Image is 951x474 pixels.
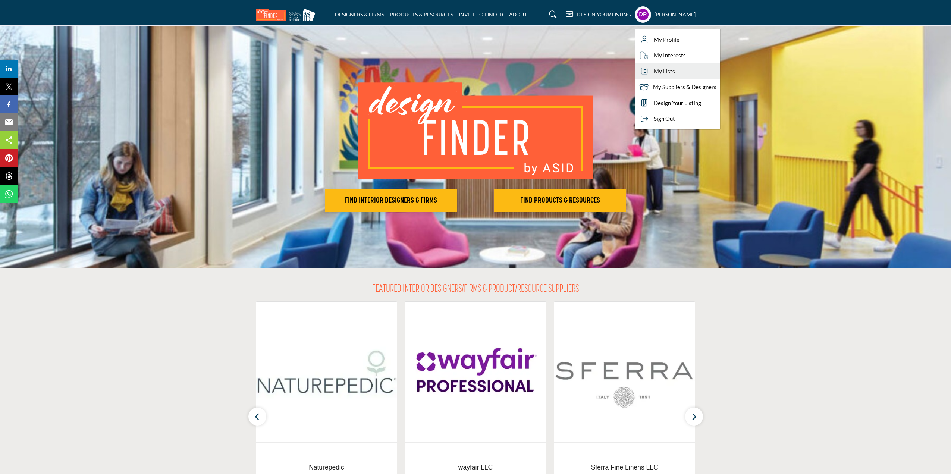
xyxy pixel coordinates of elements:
[405,302,546,442] img: wayfair LLC
[256,9,319,21] img: Site Logo
[566,10,631,19] div: DESIGN YOUR LISTING
[335,11,384,18] a: DESIGNERS & FIRMS
[635,79,720,95] a: My Suppliers & Designers
[256,302,397,442] img: Naturepedic
[327,196,455,205] h2: FIND INTERIOR DESIGNERS & FIRMS
[577,11,631,18] h5: DESIGN YOUR LISTING
[390,11,453,18] a: PRODUCTS & RESOURCES
[358,82,593,179] img: image
[496,196,624,205] h2: FIND PRODUCTS & RESOURCES
[509,11,527,18] a: ABOUT
[372,283,579,296] h2: FEATURED INTERIOR DESIGNERS/FIRMS & PRODUCT/RESOURCE SUPPLIERS
[654,114,675,123] span: Sign Out
[635,6,651,23] button: Show hide supplier dropdown
[635,63,720,79] a: My Lists
[267,462,386,472] span: Naturepedic
[565,462,684,472] span: Sferra Fine Linens LLC
[635,47,720,63] a: My Interests
[325,189,457,212] button: FIND INTERIOR DESIGNERS & FIRMS
[542,9,562,21] a: Search
[654,11,696,18] h5: [PERSON_NAME]
[416,462,535,472] span: wayfair LLC
[653,83,716,91] span: My Suppliers & Designers
[554,302,695,442] img: Sferra Fine Linens LLC
[654,35,679,44] span: My Profile
[635,32,720,48] a: My Profile
[654,67,675,76] span: My Lists
[654,99,701,107] span: Design Your Listing
[654,51,686,60] span: My Interests
[494,189,626,212] button: FIND PRODUCTS & RESOURCES
[635,95,720,111] a: Design Your Listing
[459,11,503,18] a: INVITE TO FINDER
